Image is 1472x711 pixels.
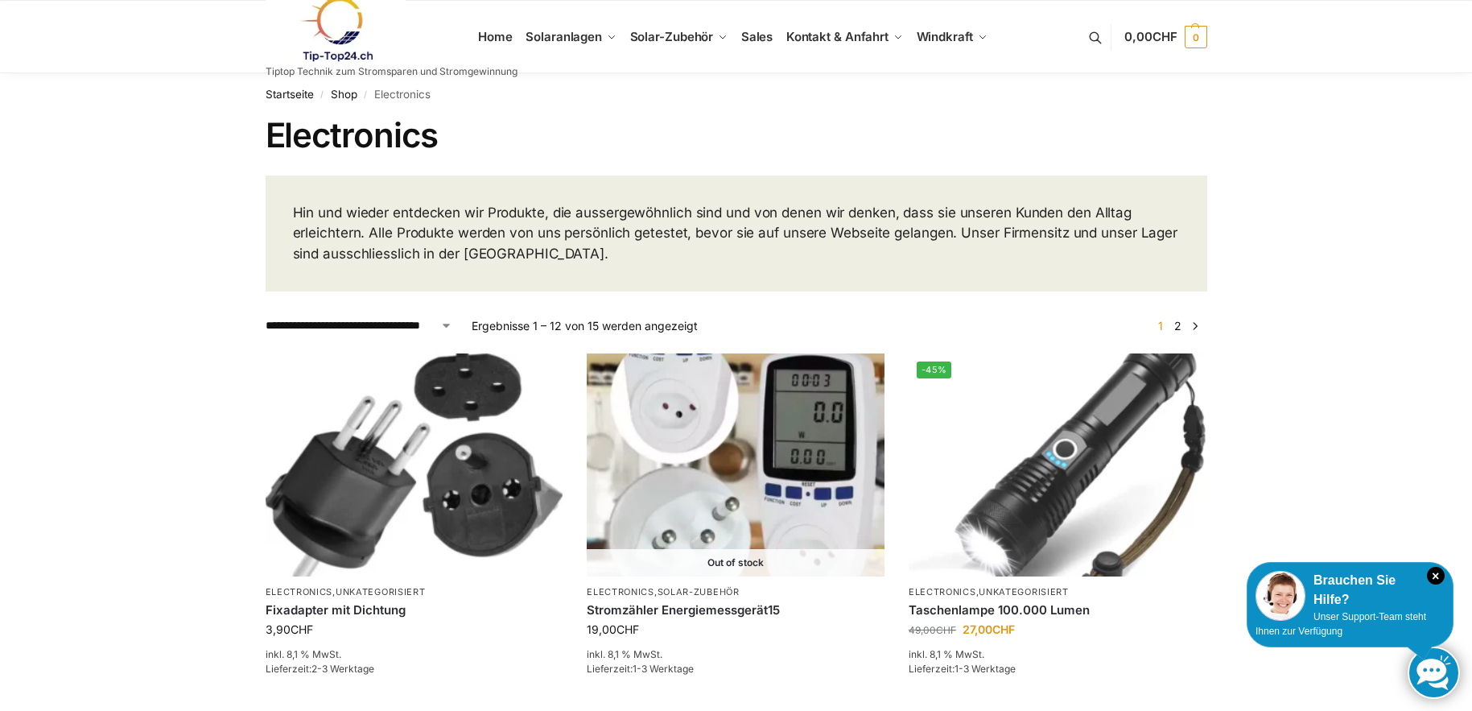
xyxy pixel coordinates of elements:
bdi: 27,00 [963,622,1015,636]
nav: Breadcrumb [266,73,1207,115]
div: Brauchen Sie Hilfe? [1256,571,1445,610]
a: Unkategorisiert [979,586,1069,597]
a: 0,00CHF 0 [1124,13,1206,61]
a: -45%Extrem Starke Taschenlampe [909,353,1206,577]
a: Stromzähler Energiemessgerät15 [587,602,884,618]
a: Windkraft [909,1,994,73]
span: 2-3 Werktage [311,663,374,675]
bdi: 49,00 [909,624,956,636]
bdi: 3,90 [266,622,313,636]
span: / [314,89,331,101]
a: Solar-Zubehör [658,586,740,597]
nav: Produkt-Seitennummerierung [1148,317,1206,334]
span: CHF [616,622,639,636]
a: Sales [734,1,779,73]
select: Shop-Reihenfolge [266,317,452,334]
bdi: 19,00 [587,622,639,636]
span: Unser Support-Team steht Ihnen zur Verfügung [1256,611,1426,637]
span: Solar-Zubehör [630,29,714,44]
p: Ergebnisse 1 – 12 von 15 werden angezeigt [472,317,698,334]
p: , [587,586,884,598]
span: CHF [291,622,313,636]
span: 1-3 Werktage [955,663,1016,675]
p: Hin und wieder entdecken wir Produkte, die aussergewöhnlich sind und von denen wir denken, dass s... [293,203,1180,265]
p: , [909,586,1206,598]
span: / [357,89,374,101]
span: 0 [1185,26,1207,48]
p: inkl. 8,1 % MwSt. [587,647,884,662]
a: Electronics [587,586,654,597]
a: Electronics [909,586,976,597]
span: Sales [741,29,773,44]
span: Windkraft [917,29,973,44]
span: Seite 1 [1154,319,1167,333]
span: Lieferzeit: [266,663,374,675]
a: Solar-Zubehör [623,1,734,73]
a: Solaranlagen [519,1,623,73]
h1: Electronics [266,115,1207,155]
a: Electronics [266,586,333,597]
span: CHF [1152,29,1177,44]
span: Lieferzeit: [909,663,1016,675]
a: Kontakt & Anfahrt [779,1,909,73]
span: Solaranlagen [526,29,602,44]
span: CHF [992,622,1015,636]
span: Lieferzeit: [587,663,694,675]
a: Seite 2 [1170,319,1185,333]
img: Extrem Starke Taschenlampe [909,353,1206,577]
i: Schließen [1427,567,1445,585]
span: CHF [936,624,956,636]
img: Fixadapter mit Dichtung [266,353,563,577]
a: Out of stockStromzähler Schweizer Stecker-2 [587,353,884,577]
a: → [1189,317,1201,334]
img: Stromzähler Schweizer Stecker-2 [587,353,884,577]
a: Taschenlampe 100.000 Lumen [909,602,1206,618]
img: Customer service [1256,571,1305,621]
span: Kontakt & Anfahrt [786,29,889,44]
p: Tiptop Technik zum Stromsparen und Stromgewinnung [266,67,517,76]
p: inkl. 8,1 % MwSt. [909,647,1206,662]
a: Startseite [266,88,314,101]
span: 1-3 Werktage [633,663,694,675]
p: inkl. 8,1 % MwSt. [266,647,563,662]
a: Unkategorisiert [336,586,426,597]
span: 0,00 [1124,29,1177,44]
p: , [266,586,563,598]
a: Fixadapter mit Dichtung [266,602,563,618]
a: Shop [331,88,357,101]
